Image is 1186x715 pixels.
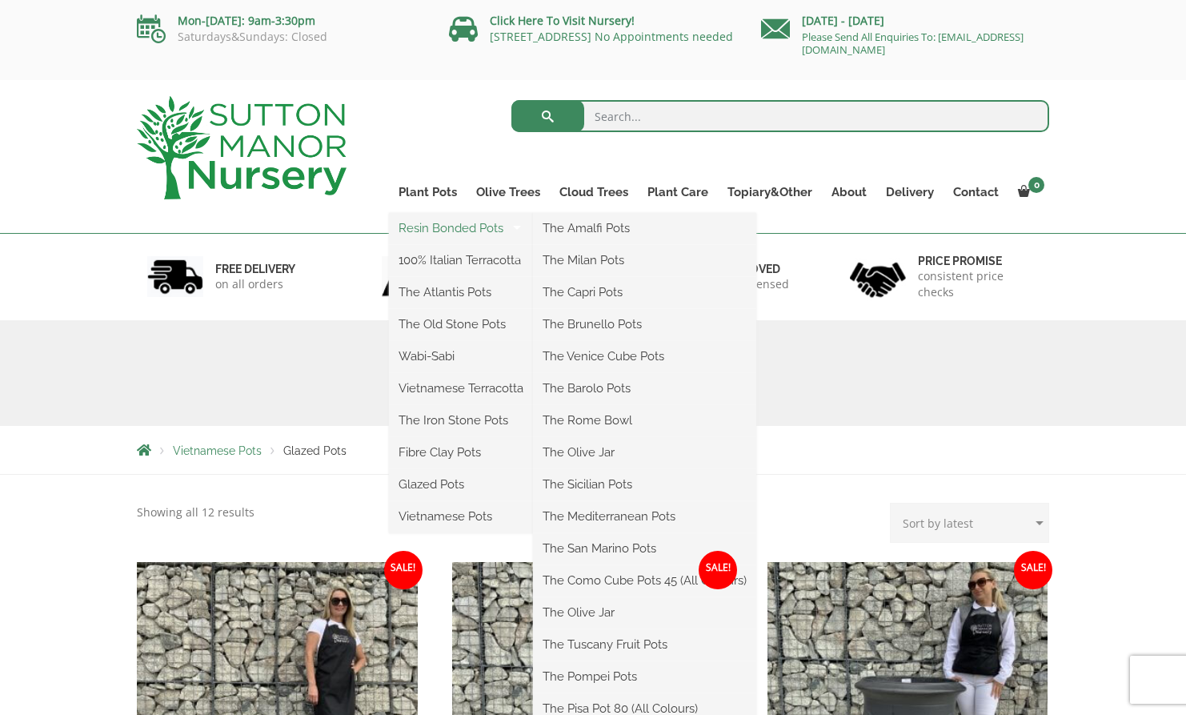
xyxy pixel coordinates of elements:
[761,11,1049,30] p: [DATE] - [DATE]
[890,503,1049,543] select: Shop order
[389,504,533,528] a: Vietnamese Pots
[944,181,1008,203] a: Contact
[850,252,906,301] img: 4.jpg
[389,312,533,336] a: The Old Stone Pots
[137,359,1049,388] h1: Glazed Pots
[533,440,756,464] a: The Olive Jar
[137,30,425,43] p: Saturdays&Sundays: Closed
[718,181,822,203] a: Topiary&Other
[389,181,467,203] a: Plant Pots
[876,181,944,203] a: Delivery
[1028,177,1044,193] span: 0
[533,536,756,560] a: The San Marino Pots
[389,472,533,496] a: Glazed Pots
[533,312,756,336] a: The Brunello Pots
[533,601,756,625] a: The Olive Jar
[147,256,203,297] img: 1.jpg
[389,216,533,240] a: Resin Bonded Pots
[638,181,718,203] a: Plant Care
[173,444,262,457] a: Vietnamese Pots
[918,268,1040,300] p: consistent price checks
[1008,181,1049,203] a: 0
[137,11,425,30] p: Mon-[DATE]: 9am-3:30pm
[389,376,533,400] a: Vietnamese Terracotta
[822,181,876,203] a: About
[533,216,756,240] a: The Amalfi Pots
[382,256,438,297] img: 2.jpg
[699,551,737,589] span: Sale!
[215,276,295,292] p: on all orders
[490,29,733,44] a: [STREET_ADDRESS] No Appointments needed
[533,472,756,496] a: The Sicilian Pots
[137,444,1049,456] nav: Breadcrumbs
[389,344,533,368] a: Wabi-Sabi
[389,248,533,272] a: 100% Italian Terracotta
[490,13,635,28] a: Click Here To Visit Nursery!
[533,665,756,689] a: The Pompei Pots
[137,96,347,199] img: logo
[137,503,254,522] p: Showing all 12 results
[389,280,533,304] a: The Atlantis Pots
[533,408,756,432] a: The Rome Bowl
[533,248,756,272] a: The Milan Pots
[918,254,1040,268] h6: Price promise
[533,633,756,657] a: The Tuscany Fruit Pots
[533,504,756,528] a: The Mediterranean Pots
[533,280,756,304] a: The Capri Pots
[389,440,533,464] a: Fibre Clay Pots
[283,444,347,457] span: Glazed Pots
[384,551,423,589] span: Sale!
[215,262,295,276] h6: FREE DELIVERY
[533,344,756,368] a: The Venice Cube Pots
[550,181,638,203] a: Cloud Trees
[467,181,550,203] a: Olive Trees
[1014,551,1052,589] span: Sale!
[533,568,756,592] a: The Como Cube Pots 45 (All Colours)
[511,100,1050,132] input: Search...
[389,408,533,432] a: The Iron Stone Pots
[802,30,1024,57] a: Please Send All Enquiries To: [EMAIL_ADDRESS][DOMAIN_NAME]
[533,376,756,400] a: The Barolo Pots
